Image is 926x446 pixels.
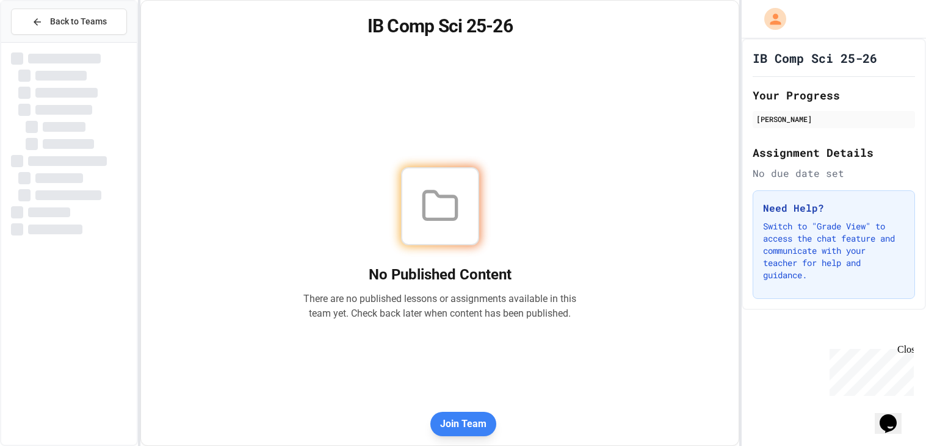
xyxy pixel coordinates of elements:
div: No due date set [753,166,915,181]
div: [PERSON_NAME] [756,113,911,124]
iframe: chat widget [875,397,914,434]
button: Back to Teams [11,9,127,35]
h2: No Published Content [303,265,577,284]
h1: IB Comp Sci 25-26 [156,15,724,37]
div: My Account [751,5,789,33]
p: Switch to "Grade View" to access the chat feature and communicate with your teacher for help and ... [763,220,905,281]
button: Join Team [430,412,496,436]
p: There are no published lessons or assignments available in this team yet. Check back later when c... [303,292,577,321]
h3: Need Help? [763,201,905,215]
span: Back to Teams [50,15,107,28]
div: Chat with us now!Close [5,5,84,77]
h1: IB Comp Sci 25-26 [753,49,877,67]
h2: Your Progress [753,87,915,104]
iframe: chat widget [825,344,914,396]
h2: Assignment Details [753,144,915,161]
